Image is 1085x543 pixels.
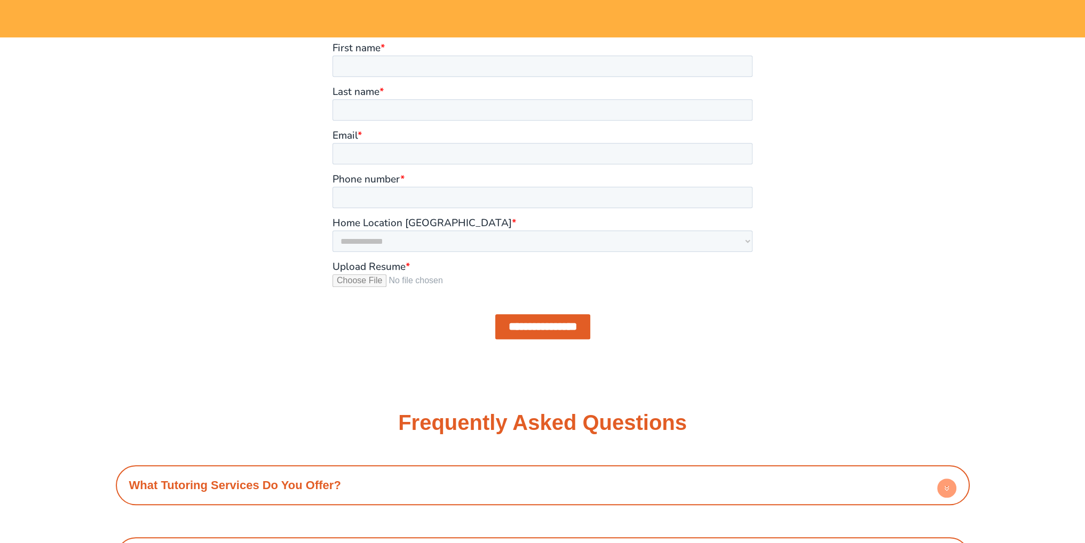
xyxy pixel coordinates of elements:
iframe: Chat Widget [907,423,1085,543]
h4: What Tutoring Services Do You Offer? [121,470,964,500]
a: What Tutoring Services Do You Offer? [129,478,341,492]
iframe: Form 0 [332,43,753,358]
h3: Frequently Asked Questions [398,412,687,433]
